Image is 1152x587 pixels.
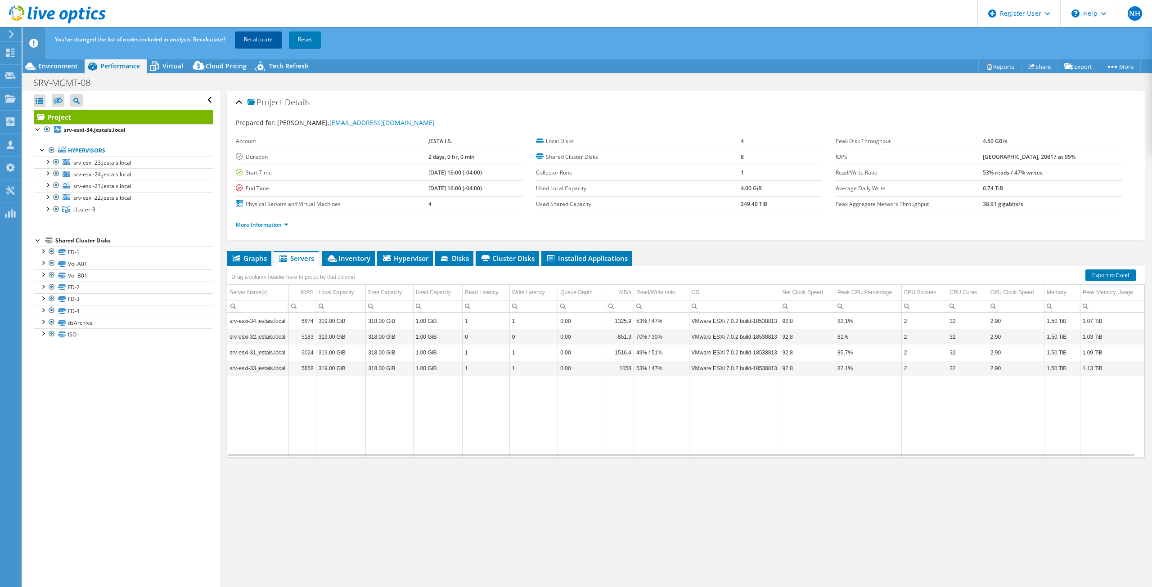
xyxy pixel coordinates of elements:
span: Installed Applications [546,254,628,263]
td: Column OS, Value VMware ESXi 7.0.2 build-18538813 [689,313,780,329]
div: MB/s [619,287,631,298]
td: Column Server Name(s), Value srv-esxi-33.jestais.local [227,360,289,376]
div: IOPS [301,287,314,298]
b: 1 [741,169,744,176]
span: Servers [278,254,314,263]
td: Column IOPS, Value 6024 [289,345,316,360]
a: Export [1057,59,1099,73]
label: Local Disks [536,137,741,146]
svg: \n [1071,9,1080,18]
td: Column CPU Clock Speed, Filter cell [988,300,1044,312]
td: Column Local Capacity, Value 319.00 GiB [316,313,366,329]
td: Column Local Capacity, Value 319.00 GiB [316,329,366,345]
b: 4.50 GB/s [983,137,1008,145]
div: CPU Cores [949,287,977,298]
td: Column Read/Write ratio, Value 53% / 47% [634,360,689,376]
td: Read/Write ratio Column [634,285,689,300]
div: CPU Clock Speed [990,287,1034,298]
div: Read/Write ratio [636,287,675,298]
a: srv-esxi-24.jestais.local [34,168,213,180]
td: Column Write Latency, Value 0 [509,329,558,345]
td: Column Used Capacity, Value 1.00 GiB [413,313,463,329]
span: Hypervisor [382,254,428,263]
td: Column Net Clock Speed, Value 92.8 [780,360,835,376]
td: Server Name(s) Column [227,285,289,300]
b: [GEOGRAPHIC_DATA], 20817 at 95% [983,153,1075,161]
td: Column Write Latency, Filter cell [509,300,558,312]
a: FD-4 [34,305,213,317]
td: Column CPU Cores, Value 32 [947,329,988,345]
span: Project [247,98,283,107]
a: Reset [289,31,321,48]
a: Vol-A01 [34,258,213,269]
a: [EMAIL_ADDRESS][DOMAIN_NAME] [329,118,435,127]
h1: SRV-MGMT-08 [29,78,104,88]
td: Column IOPS, Value 5658 [289,360,316,376]
td: Column Free Capacity, Value 318.00 GiB [366,313,414,329]
td: Column Memory, Filter cell [1044,300,1080,312]
td: Column Server Name(s), Value srv-esxi-32.jestais.local [227,329,289,345]
td: Column IOPS, Value 6874 [289,313,316,329]
a: Hypervisors [34,145,213,157]
td: Column Read Latency, Value 1 [463,345,510,360]
td: Column CPU Clock Speed, Value 2.90 [988,345,1044,360]
div: Drag a column header here to group by that column [229,271,357,283]
td: Column Memory, Value 1.50 TiB [1044,345,1080,360]
div: Queue Depth [560,287,592,298]
a: More [1099,59,1141,73]
span: srv-esxi-23.jestais.local [73,159,131,166]
b: 38.91 gigabits/s [983,200,1023,208]
td: Column Write Latency, Value 1 [509,345,558,360]
td: Column Read Latency, Value 0 [463,329,510,345]
a: FD-1 [34,246,213,258]
div: Local Capacity [319,287,354,298]
td: Column Used Capacity, Filter cell [413,300,463,312]
td: Column Peak Memory Usage, Value 1.13 TiB [1080,360,1144,376]
b: 2 days, 0 hr, 0 min [428,153,475,161]
td: Column Read Latency, Value 1 [463,360,510,376]
td: Column Net Clock Speed, Value 92.8 [780,345,835,360]
td: Column MB/s, Value 1516.4 [606,345,634,360]
td: Used Capacity Column [413,285,463,300]
a: srv-esxi-21.jestais.local [34,180,213,192]
td: Column Write Latency, Value 1 [509,313,558,329]
td: Column Peak Memory Usage, Value 1.03 TiB [1080,329,1144,345]
td: Column Peak Memory Usage, Value 1.07 TiB [1080,313,1144,329]
td: Column Peak CPU Percentage, Value 81% [835,329,902,345]
td: Column CPU Sockets, Value 2 [901,360,947,376]
td: Column CPU Cores, Filter cell [947,300,988,312]
label: End Time [236,184,428,193]
a: srv-esxi-22.jestais.local [34,192,213,204]
td: Read Latency Column [463,285,510,300]
span: Disks [440,254,469,263]
label: Peak Aggregate Network Throughput [836,200,983,209]
div: Peak Memory Usage [1083,287,1133,298]
td: Column Peak CPU Percentage, Value 82.1% [835,313,902,329]
td: OS Column [689,285,780,300]
td: Column Local Capacity, Filter cell [316,300,366,312]
b: 4 [741,137,744,145]
a: srv-esxi-23.jestais.local [34,157,213,168]
label: Peak Disk Throughput [836,137,983,146]
div: Free Capacity [368,287,402,298]
td: Column CPU Sockets, Filter cell [901,300,947,312]
a: Recalculate [235,31,282,48]
td: Column Read/Write ratio, Filter cell [634,300,689,312]
td: Column IOPS, Filter cell [289,300,316,312]
span: Cloud Pricing [206,62,247,70]
td: Peak Memory Usage Column [1080,285,1144,300]
td: Column Used Capacity, Value 1.00 GiB [413,345,463,360]
td: Column CPU Cores, Value 32 [947,360,988,376]
a: More Information [236,221,288,229]
td: Column Free Capacity, Value 318.00 GiB [366,360,414,376]
td: Column Server Name(s), Value srv-esxi-34.jestais.local [227,313,289,329]
td: Column MB/s, Value 1058 [606,360,634,376]
td: Column Memory, Value 1.50 TiB [1044,313,1080,329]
td: Column Queue Depth, Value 0.00 [558,313,606,329]
a: FD-3 [34,293,213,305]
span: cluster-3 [73,206,95,213]
td: Column Net Clock Speed, Filter cell [780,300,835,312]
td: Local Capacity Column [316,285,366,300]
span: Performance [100,62,140,70]
td: Column Peak Memory Usage, Filter cell [1080,300,1144,312]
